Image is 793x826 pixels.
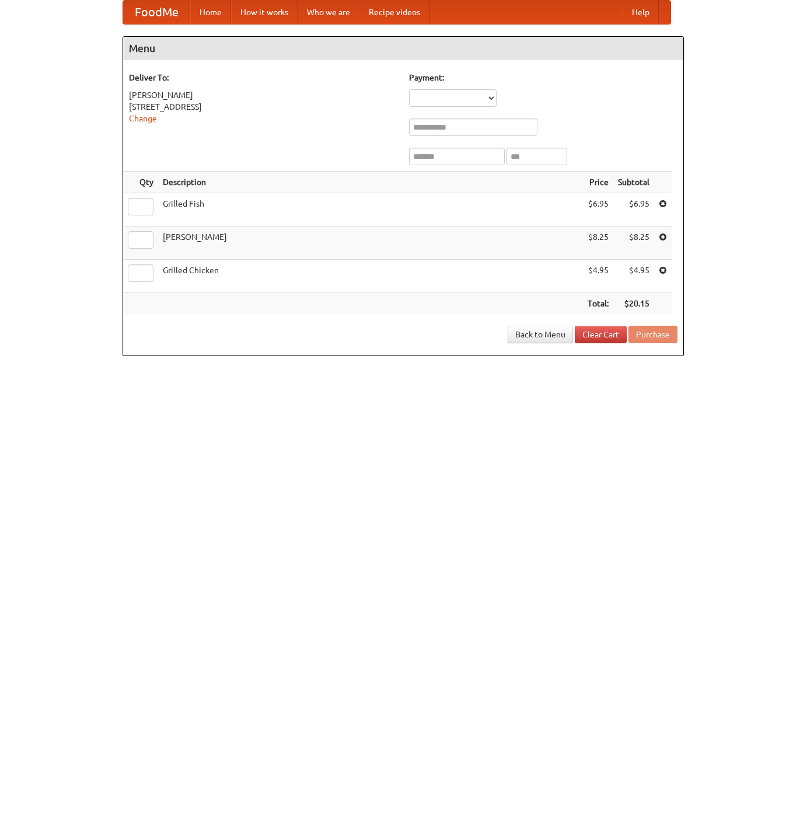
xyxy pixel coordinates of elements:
[158,260,583,293] td: Grilled Chicken
[628,326,677,343] button: Purchase
[129,89,397,101] div: [PERSON_NAME]
[158,172,583,193] th: Description
[231,1,298,24] a: How it works
[129,101,397,113] div: [STREET_ADDRESS]
[158,226,583,260] td: [PERSON_NAME]
[613,172,654,193] th: Subtotal
[158,193,583,226] td: Grilled Fish
[583,193,613,226] td: $6.95
[123,37,683,60] h4: Menu
[409,72,677,83] h5: Payment:
[583,260,613,293] td: $4.95
[613,260,654,293] td: $4.95
[583,293,613,315] th: Total:
[613,293,654,315] th: $20.15
[575,326,627,343] a: Clear Cart
[583,226,613,260] td: $8.25
[623,1,659,24] a: Help
[190,1,231,24] a: Home
[129,114,157,123] a: Change
[508,326,573,343] a: Back to Menu
[613,193,654,226] td: $6.95
[129,72,397,83] h5: Deliver To:
[613,226,654,260] td: $8.25
[359,1,429,24] a: Recipe videos
[583,172,613,193] th: Price
[123,1,190,24] a: FoodMe
[123,172,158,193] th: Qty
[298,1,359,24] a: Who we are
